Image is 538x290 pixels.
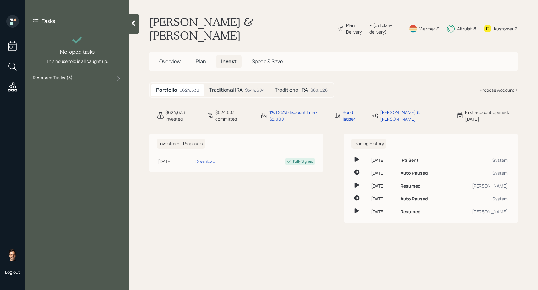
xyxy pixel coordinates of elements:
div: Download [195,158,215,165]
div: Fully Signed [293,159,313,164]
h6: Auto Paused [401,196,428,202]
div: $624,633 committed [215,109,253,122]
div: Warmer [419,25,435,32]
div: Propose Account + [480,87,518,93]
div: 1% | 25% discount | max $5,000 [269,109,327,122]
div: Bond ladder [343,109,363,122]
span: Overview [159,58,181,65]
div: Kustomer [494,25,513,32]
div: $624,633 [180,87,199,93]
div: [DATE] [371,170,395,176]
div: [DATE] [371,195,395,202]
div: [DATE] [371,208,395,215]
div: First account opened: [DATE] [465,109,518,122]
div: [DATE] [371,157,395,163]
div: Plan Delivery [346,22,366,35]
span: Invest [221,58,237,65]
h6: IPS Sent [401,158,418,163]
div: [DATE] [371,183,395,189]
div: [DATE] [158,158,193,165]
h5: Traditional IRA [209,87,243,93]
h5: Traditional IRA [275,87,308,93]
div: Altruist [457,25,472,32]
div: $544,604 [245,87,265,93]
h1: [PERSON_NAME] & [PERSON_NAME] [149,15,333,42]
label: Tasks [42,18,55,25]
div: System [450,195,508,202]
h5: Portfolio [156,87,177,93]
h6: Resumed [401,209,421,215]
div: System [450,157,508,163]
div: System [450,170,508,176]
div: [PERSON_NAME] [450,208,508,215]
span: Plan [196,58,206,65]
h4: No open tasks [60,48,95,55]
img: sami-boghos-headshot.png [6,249,19,261]
span: Spend & Save [252,58,283,65]
div: [PERSON_NAME] & [PERSON_NAME] [380,109,449,122]
h6: Investment Proposals [157,139,205,149]
div: $80,028 [311,87,328,93]
div: Log out [5,269,20,275]
h6: Auto Paused [401,171,428,176]
div: [PERSON_NAME] [450,183,508,189]
div: • (old plan-delivery) [369,22,401,35]
h6: Trading History [351,139,386,149]
div: $624,633 invested [165,109,199,122]
label: Resolved Tasks ( 5 ) [33,74,73,82]
h6: Resumed [401,183,421,189]
div: This household is all caught up. [46,58,108,64]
